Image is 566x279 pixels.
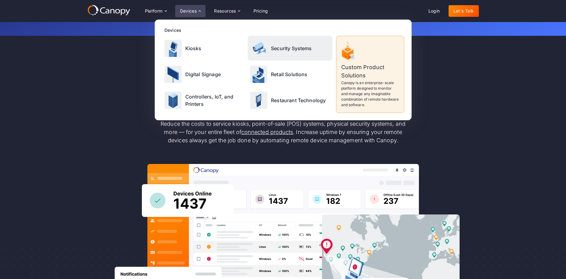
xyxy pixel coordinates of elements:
nav: Devices [155,20,412,120]
div: Devices [180,9,197,13]
a: Security Systems [248,36,332,61]
div: Devices [165,27,404,33]
a: connected products [241,129,293,135]
p: Controllers, IoT, and Printers [185,93,244,108]
div: Devices [175,5,206,17]
p: Kiosks [185,45,202,52]
p: Find out how ButterflyMX [133,26,433,32]
p: Reduce the costs to service kiosks, point-of-sale (POS) systems, physical security systems, and m... [155,120,412,144]
a: Kiosks [162,36,247,61]
a: Digital Signage [162,62,247,87]
p: Restaurant Technology [271,97,326,104]
div: Resources [214,9,236,13]
p: Canopy is an enterprise-scale platform designed to monitor and manage any imaginable combination ... [341,80,399,108]
a: Pricing [249,5,273,17]
a: Let's Talk [449,5,479,17]
p: Custom Product Solutions [341,63,399,80]
div: Platform [145,9,163,13]
div: Resources [209,5,245,17]
p: Security Systems [271,45,312,52]
p: Retail Solutions [271,71,308,78]
a: Retail Solutions [248,62,332,87]
img: Canopy sees how many devices are online [142,184,234,217]
a: Controllers, IoT, and Printers [162,88,247,113]
a: Custom Product SolutionsCanopy is an enterprise-scale platform designed to monitor and manage any... [336,36,404,113]
p: Digital Signage [185,71,221,78]
a: Login [424,5,445,17]
div: Platform [140,5,172,17]
a: Restaurant Technology [248,88,332,113]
